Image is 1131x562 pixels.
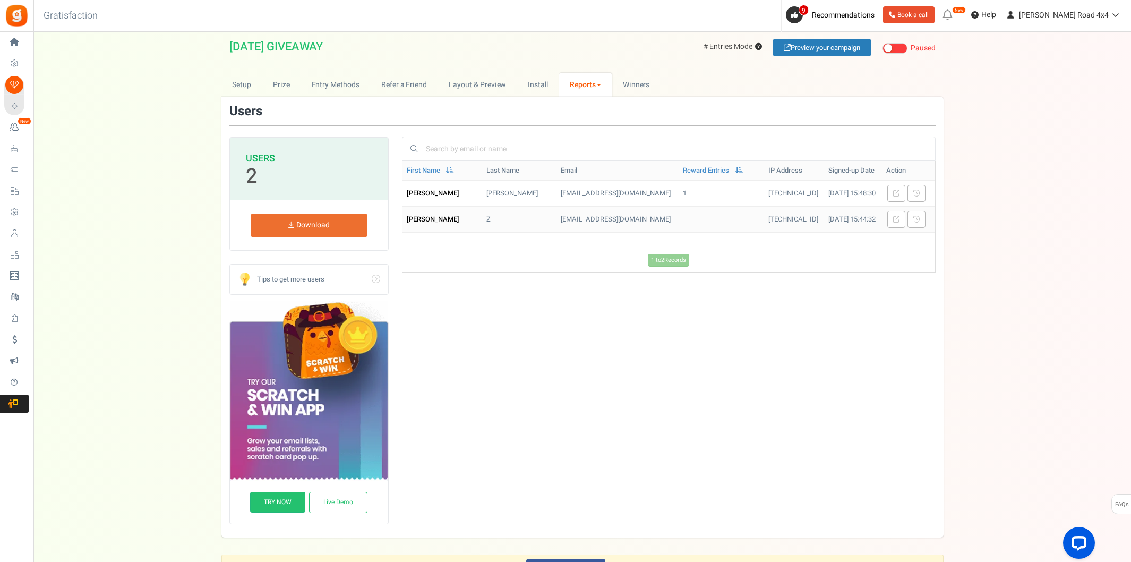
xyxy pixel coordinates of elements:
[824,161,881,180] th: Signed-up Date
[18,117,31,125] em: New
[764,206,824,232] td: [TECHNICAL_ID]
[679,180,764,206] td: 1
[1115,495,1129,515] span: FAQs
[683,166,729,176] a: Reward Entries
[556,161,679,180] th: Email
[407,166,440,176] a: First Name
[824,180,881,206] td: [DATE] 15:48:30
[907,185,926,202] a: View entries
[407,214,459,224] span: [PERSON_NAME]
[556,180,679,206] td: [EMAIL_ADDRESS][DOMAIN_NAME]
[764,161,824,180] th: IP Address
[423,140,927,158] input: Search by email or name
[773,39,871,56] a: Preview your campaign
[246,154,372,164] h3: Users
[755,44,762,50] span: Rewarding entrants with bonus entries. These will only be used to help you draw winners. Entrants...
[883,6,935,23] a: Book a call
[786,6,879,23] a: 9 Recommendations
[4,118,29,137] a: New
[251,214,367,237] a: Download
[556,206,679,232] td: [EMAIL_ADDRESS][DOMAIN_NAME]
[559,73,612,97] a: Reports
[704,41,762,52] span: # Entries Mode
[262,73,301,97] a: Prize
[230,265,388,294] a: Go
[309,492,367,513] a: Live Demo
[370,73,438,97] a: Refer a Friend
[1019,10,1109,21] span: [PERSON_NAME] Road 4x4
[221,73,262,97] a: Setup
[812,10,875,21] span: Recommendations
[482,161,556,180] th: Last Name
[799,5,809,15] span: 9
[250,492,305,513] a: TRY NOW
[882,161,935,180] th: Action
[32,5,109,27] h3: Gratisfaction
[907,211,926,228] a: View entries
[229,41,323,53] span: [DATE] GIVEAWAY
[824,206,881,232] td: [DATE] 15:44:32
[229,105,262,118] h3: Users
[517,73,559,97] a: Install
[623,79,650,90] span: Winners
[407,188,459,198] span: [PERSON_NAME]
[979,10,996,20] span: Help
[482,180,556,206] td: [PERSON_NAME]
[246,166,257,186] p: 2
[301,73,370,97] a: Entry Methods
[482,206,556,232] td: z
[764,180,824,206] td: [TECHNICAL_ID]
[952,6,966,14] em: New
[438,73,517,97] a: Layout & Preview
[887,211,905,228] a: Sign in as a user
[887,185,905,202] a: Sign in as a user
[5,4,29,28] img: Gratisfaction
[967,6,1000,23] a: Help
[911,42,936,54] span: Paused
